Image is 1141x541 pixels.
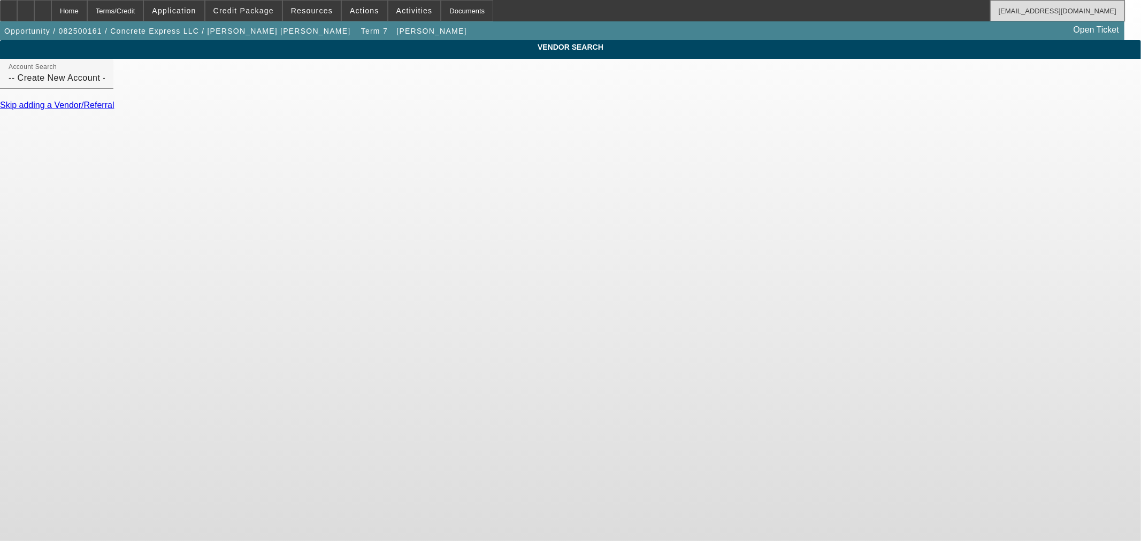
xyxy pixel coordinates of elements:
span: Actions [350,6,379,15]
button: Resources [283,1,341,21]
input: Account [9,72,105,84]
button: Actions [342,1,387,21]
span: Opportunity / 082500161 / Concrete Express LLC / [PERSON_NAME] [PERSON_NAME] [4,27,350,35]
button: Credit Package [205,1,282,21]
button: Term 7 [357,21,392,41]
span: Application [152,6,196,15]
a: Open Ticket [1069,21,1123,39]
span: Activities [396,6,433,15]
span: Resources [291,6,333,15]
mat-label: Account Search [9,64,57,71]
button: Application [144,1,204,21]
button: [PERSON_NAME] [394,21,469,41]
span: VENDOR SEARCH [8,43,1133,51]
span: Term 7 [361,27,388,35]
button: Activities [388,1,441,21]
span: [PERSON_NAME] [396,27,466,35]
span: Credit Package [213,6,274,15]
